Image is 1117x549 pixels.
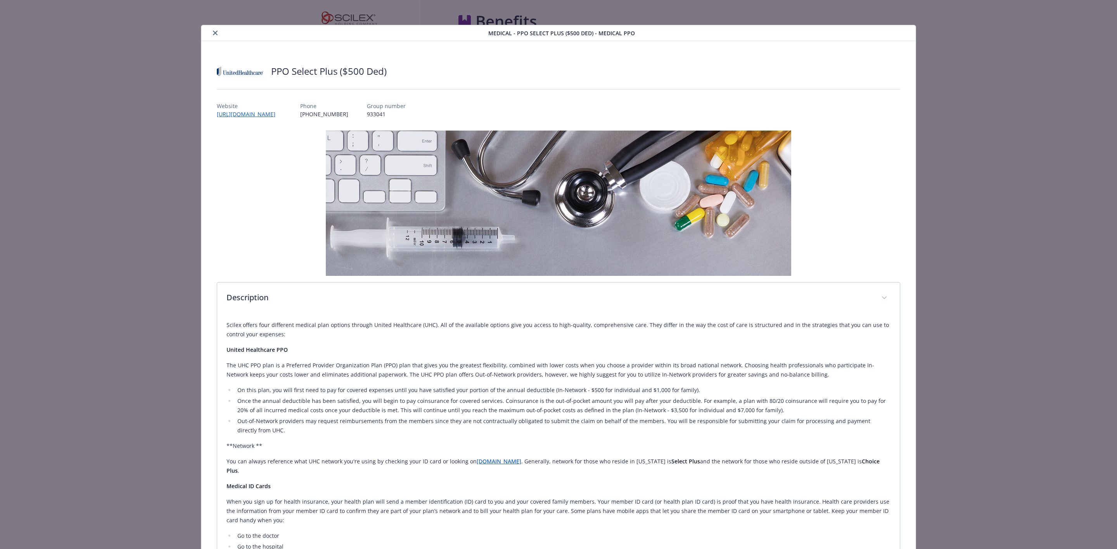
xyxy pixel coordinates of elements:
[235,531,890,540] li: Go to the doctor
[227,482,271,490] strong: Medical ID Cards
[227,458,880,474] strong: Choice Plus
[235,416,890,435] li: Out-of-Network providers may request reimbursements from the members since they are not contractu...
[217,102,282,110] p: Website
[227,320,890,339] p: Scilex offers four different medical plan options through United Healthcare (UHC). All of the ava...
[300,110,348,118] p: [PHONE_NUMBER]
[235,386,890,395] li: On this plan, you will first need to pay for covered expenses until you have satisfied your porti...
[271,65,387,78] h2: PPO Select Plus ($500 Ded)
[227,361,890,379] p: The UHC PPO plan is a Preferred Provider Organization Plan (PPO) plan that gives you the greatest...
[300,102,348,110] p: Phone
[227,457,890,475] p: You can always reference what UHC network you're using by checking your ID card or looking on . G...
[488,29,635,37] span: Medical - PPO Select Plus ($500 Ded) - Medical PPO
[217,60,263,83] img: United Healthcare Insurance Company
[235,396,890,415] li: Once the annual deductible has been satisfied, you will begin to pay coinsurance for covered serv...
[477,458,521,465] a: [DOMAIN_NAME]
[217,282,899,314] div: Description
[326,131,791,276] img: banner
[367,102,406,110] p: Group number
[227,292,871,303] p: Description
[227,497,890,525] p: When you sign up for health insurance, your health plan will send a member identification (ID) ca...
[671,458,700,465] strong: Select Plus
[217,110,282,118] a: [URL][DOMAIN_NAME]
[211,28,220,38] button: close
[227,346,288,353] strong: United Healthcare PPO
[367,110,406,118] p: 933041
